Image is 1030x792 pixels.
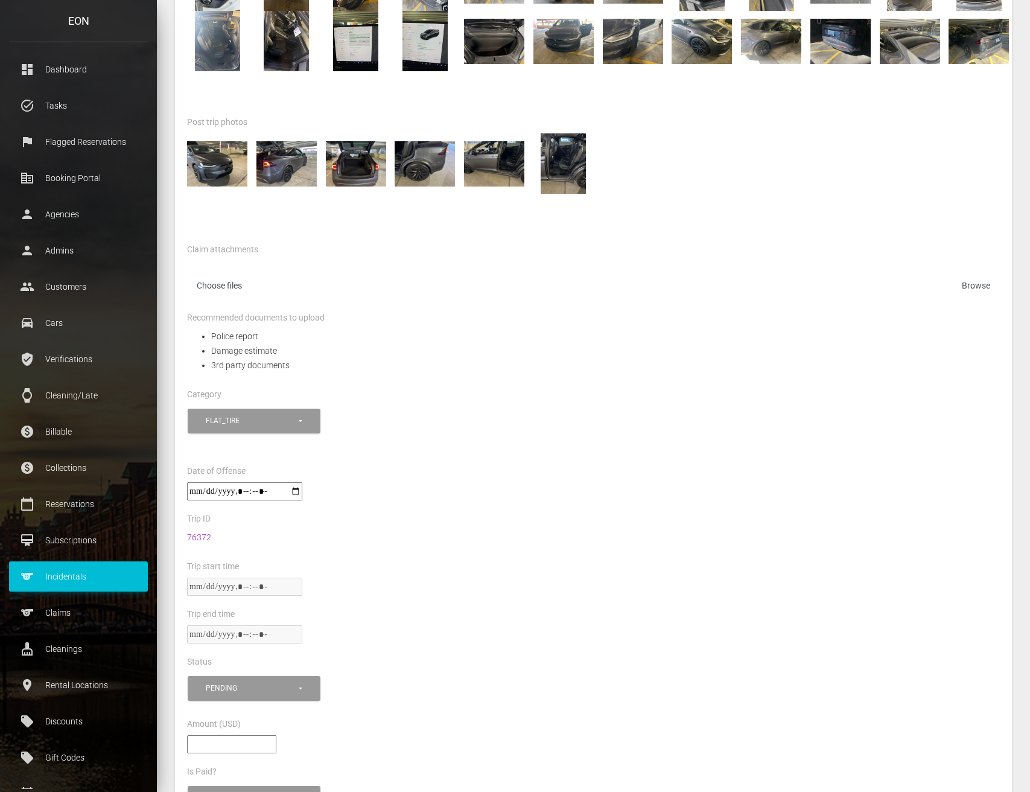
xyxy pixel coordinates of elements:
[18,314,139,332] p: Cars
[9,598,148,628] a: sports Claims
[9,235,148,266] a: person Admins
[18,169,139,187] p: Booking Portal
[18,567,139,586] p: Incidentals
[187,718,241,730] label: Amount (USD)
[533,11,594,71] img: IMG_9102.jpg
[326,11,386,71] img: 2928ec7b-79fe-42f2-aac1-7c0a0f99f0c2_90070410-DE55-4780-8489-9FACE8573684_L0_001_1759600041.81247...
[395,11,455,71] img: c5756bb5-888c-4484-b176-e7dbbd0effa5_CC939BB7-86C4-4CC3-9CEB-EFDE08DA351B_L0_001_1759600019.13017...
[9,453,148,483] a: paid Collections
[18,133,139,151] p: Flagged Reservations
[188,676,320,701] button: pending
[18,749,139,767] p: Gift Codes
[9,561,148,592] a: sports Incidentals
[18,278,139,296] p: Customers
[187,389,221,401] label: Category
[187,244,258,256] label: Claim attachments
[256,11,317,71] img: 7242528b-afb2-47d0-bea5-c1132317c11f_69CC2F21-29E7-4A59-B734-A5314C796B77_L0_001_1759600058.36381...
[672,11,732,71] img: IMG_9104.jpg
[9,127,148,157] a: flag Flagged Reservations
[9,489,148,519] a: calendar_today Reservations
[741,11,801,71] img: IMG_9105.jpg
[206,416,297,426] div: flat_tire
[9,308,148,338] a: drive_eta Cars
[187,117,247,129] label: Post trip photos
[9,706,148,736] a: local_offer Discounts
[9,344,148,374] a: verified_user Verifications
[949,11,1009,71] img: IMG_9107.jpg
[9,91,148,121] a: task_alt Tasks
[187,532,211,542] a: 76372
[18,604,139,622] p: Claims
[206,683,297,694] div: pending
[18,97,139,115] p: Tasks
[9,272,148,302] a: people Customers
[326,133,386,194] img: IMG_9119.jpg
[9,742,148,773] a: local_offer Gift Codes
[187,465,246,477] label: Date of Offense
[533,133,594,194] img: IMG_9116.jpg
[211,358,1000,372] li: 3rd party documents
[9,163,148,193] a: corporate_fare Booking Portal
[18,60,139,78] p: Dashboard
[464,11,524,71] img: 29769d4c-e6cc-43bf-8695-d64316859ec4_13EED145-3E81-414B-82F1-EC5CFCFF54C5_L0_001_1759600011.47806...
[18,350,139,368] p: Verifications
[187,766,217,778] label: Is Paid?
[211,343,1000,358] li: Damage estimate
[256,133,317,194] img: IMG_9120.jpg
[18,423,139,441] p: Billable
[188,409,320,433] button: flat_tire
[9,380,148,410] a: watch Cleaning/Late
[9,634,148,664] a: cleaning_services Cleanings
[18,241,139,260] p: Admins
[18,676,139,694] p: Rental Locations
[187,275,1000,300] label: Choose files
[187,608,235,621] label: Trip end time
[9,417,148,447] a: paid Billable
[187,11,247,71] img: 2fba9e3b-ec64-4f8e-9b94-af55eacd8cd7_C1084538-43FB-4C4F-A4EA-8F997A66AC38_L0_001_1759600088.95896...
[18,459,139,477] p: Collections
[464,133,524,194] img: IMG_9117.jpg
[187,513,211,525] label: Trip ID
[18,712,139,730] p: Discounts
[9,670,148,700] a: place Rental Locations
[18,640,139,658] p: Cleanings
[880,11,940,71] img: IMG_9108.jpg
[395,133,455,194] img: IMG_9118.jpg
[187,133,247,194] img: IMG_9121.jpg
[9,525,148,555] a: card_membership Subscriptions
[9,199,148,229] a: person Agencies
[187,312,325,324] label: Recommended documents to upload
[211,329,1000,343] li: Police report
[187,561,239,573] label: Trip start time
[18,205,139,223] p: Agencies
[9,54,148,85] a: dashboard Dashboard
[18,531,139,549] p: Subscriptions
[810,11,871,71] img: IMG_9106.jpg
[18,495,139,513] p: Reservations
[18,386,139,404] p: Cleaning/Late
[187,656,212,668] label: Status
[603,11,663,71] img: IMG_9103.jpg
